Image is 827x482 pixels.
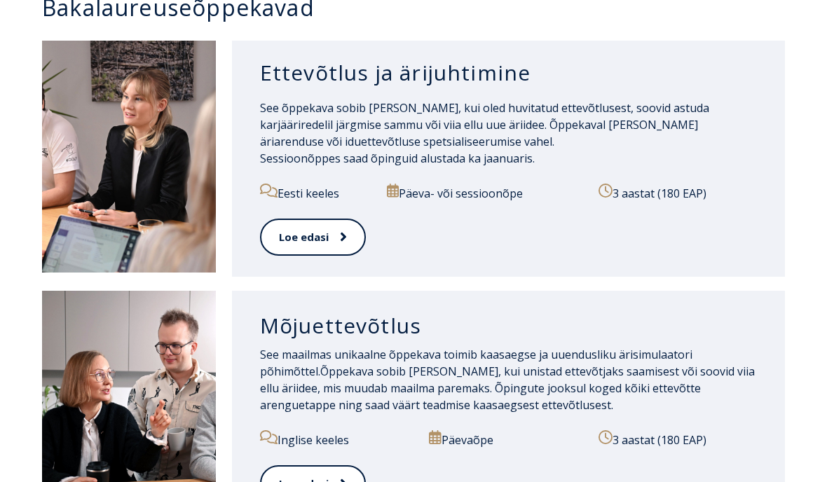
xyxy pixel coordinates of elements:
[260,60,757,86] h3: Ettevõtlus ja ärijuhtimine
[599,430,743,448] p: 3 aastat (180 EAP)
[260,430,418,448] p: Inglise keeles
[260,347,692,379] span: See maailmas unikaalne õppekava toimib kaasaegse ja uuendusliku ärisimulaatori põhimõttel.
[260,219,366,256] a: Loe edasi
[260,312,757,339] h3: Mõjuettevõtlus
[260,100,709,166] span: See õppekava sobib [PERSON_NAME], kui oled huvitatud ettevõtlusest, soovid astuda karjääriredelil...
[260,364,755,413] span: Õppekava sobib [PERSON_NAME], kui unistad ettevõtjaks saamisest või soovid viia ellu äriidee, mis...
[260,184,376,202] p: Eesti keeles
[429,430,587,448] p: Päevaõpe
[42,41,216,273] img: Ettevõtlus ja ärijuhtimine
[599,184,757,202] p: 3 aastat (180 EAP)
[387,184,588,202] p: Päeva- või sessioonõpe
